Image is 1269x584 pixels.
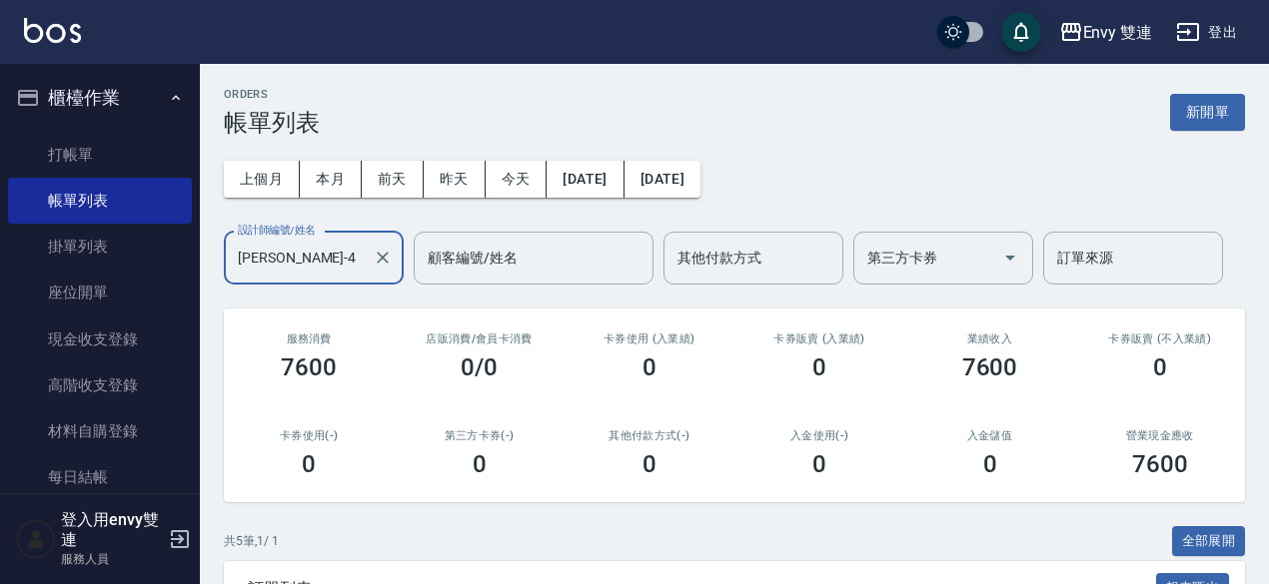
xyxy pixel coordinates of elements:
h3: 7600 [962,353,1018,381]
a: 材料自購登錄 [8,408,192,454]
h2: 卡券販賣 (入業績) [758,332,880,345]
h3: 0 [642,353,656,381]
h2: 其他付款方式(-) [589,429,710,442]
h3: 0 [812,353,826,381]
button: Open [994,242,1026,274]
div: Envy 雙連 [1083,20,1153,45]
h3: 0 [1153,353,1167,381]
button: Clear [369,244,397,272]
h3: 0 [642,450,656,478]
h2: 營業現金應收 [1099,429,1221,442]
button: [DATE] [547,161,624,198]
button: 櫃檯作業 [8,72,192,124]
a: 新開單 [1170,102,1245,121]
button: 昨天 [424,161,486,198]
h3: 7600 [1132,450,1188,478]
button: 前天 [362,161,424,198]
h3: 0 [983,450,997,478]
h2: 第三方卡券(-) [418,429,540,442]
a: 座位開單 [8,270,192,315]
h2: 業績收入 [928,332,1050,345]
a: 高階收支登錄 [8,362,192,408]
a: 帳單列表 [8,178,192,224]
h5: 登入用envy雙連 [61,510,163,550]
a: 每日結帳 [8,454,192,500]
button: 新開單 [1170,94,1245,131]
h3: 0 [302,450,316,478]
a: 掛單列表 [8,224,192,270]
h2: 入金使用(-) [758,429,880,442]
label: 設計師編號/姓名 [238,223,316,238]
h3: 7600 [281,353,337,381]
button: Envy 雙連 [1051,12,1161,53]
button: 登出 [1168,14,1245,51]
button: 全部展開 [1172,526,1246,557]
button: save [1001,12,1041,52]
h2: 入金儲值 [928,429,1050,442]
h2: 卡券販賣 (不入業績) [1099,332,1221,345]
h2: ORDERS [224,88,320,101]
h3: 0 [812,450,826,478]
p: 共 5 筆, 1 / 1 [224,532,279,550]
button: [DATE] [625,161,700,198]
button: 本月 [300,161,362,198]
button: 今天 [486,161,548,198]
button: 上個月 [224,161,300,198]
h2: 卡券使用(-) [248,429,370,442]
p: 服務人員 [61,550,163,568]
h3: 帳單列表 [224,109,320,137]
h3: 服務消費 [248,332,370,345]
h2: 店販消費 /會員卡消費 [418,332,540,345]
h3: 0/0 [461,353,498,381]
a: 現金收支登錄 [8,316,192,362]
img: Logo [24,18,81,43]
h2: 卡券使用 (入業績) [589,332,710,345]
a: 打帳單 [8,132,192,178]
img: Person [16,519,56,559]
h3: 0 [473,450,487,478]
